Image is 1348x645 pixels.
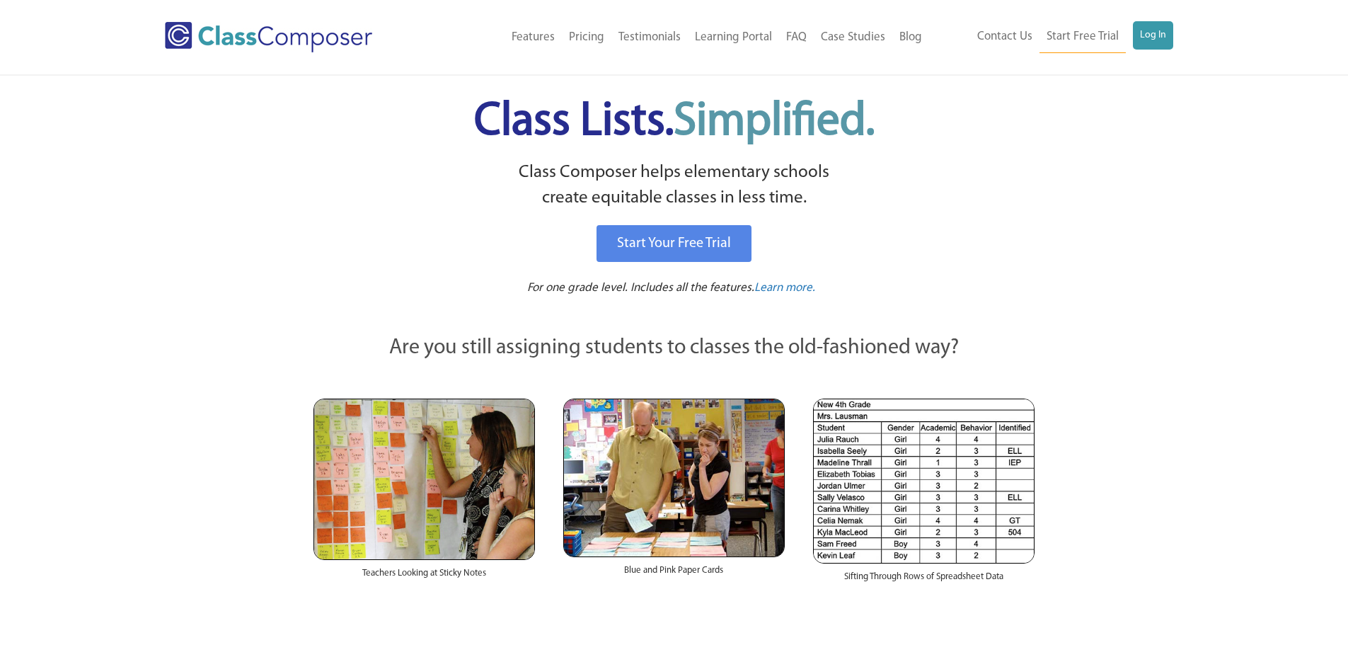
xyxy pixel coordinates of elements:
div: Sifting Through Rows of Spreadsheet Data [813,564,1035,598]
span: Learn more. [754,282,815,294]
a: Contact Us [970,21,1039,52]
a: Case Studies [814,22,892,53]
img: Spreadsheets [813,399,1035,564]
a: Pricing [562,22,611,53]
nav: Header Menu [929,21,1173,53]
a: Blog [892,22,929,53]
a: Start Free Trial [1039,21,1126,53]
a: Testimonials [611,22,688,53]
div: Teachers Looking at Sticky Notes [313,560,535,594]
a: Features [505,22,562,53]
nav: Header Menu [430,22,929,53]
a: FAQ [779,22,814,53]
img: Blue and Pink Paper Cards [563,399,785,556]
span: Simplified. [674,99,875,145]
img: Class Composer [165,22,372,52]
p: Are you still assigning students to classes the old-fashioned way? [313,333,1035,364]
a: Learn more. [754,280,815,297]
a: Log In [1133,21,1173,50]
p: Class Composer helps elementary schools create equitable classes in less time. [311,160,1037,212]
span: Class Lists. [474,99,875,145]
span: For one grade level. Includes all the features. [527,282,754,294]
a: Start Your Free Trial [597,225,751,262]
a: Learning Portal [688,22,779,53]
span: Start Your Free Trial [617,236,731,251]
img: Teachers Looking at Sticky Notes [313,399,535,560]
div: Blue and Pink Paper Cards [563,557,785,591]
